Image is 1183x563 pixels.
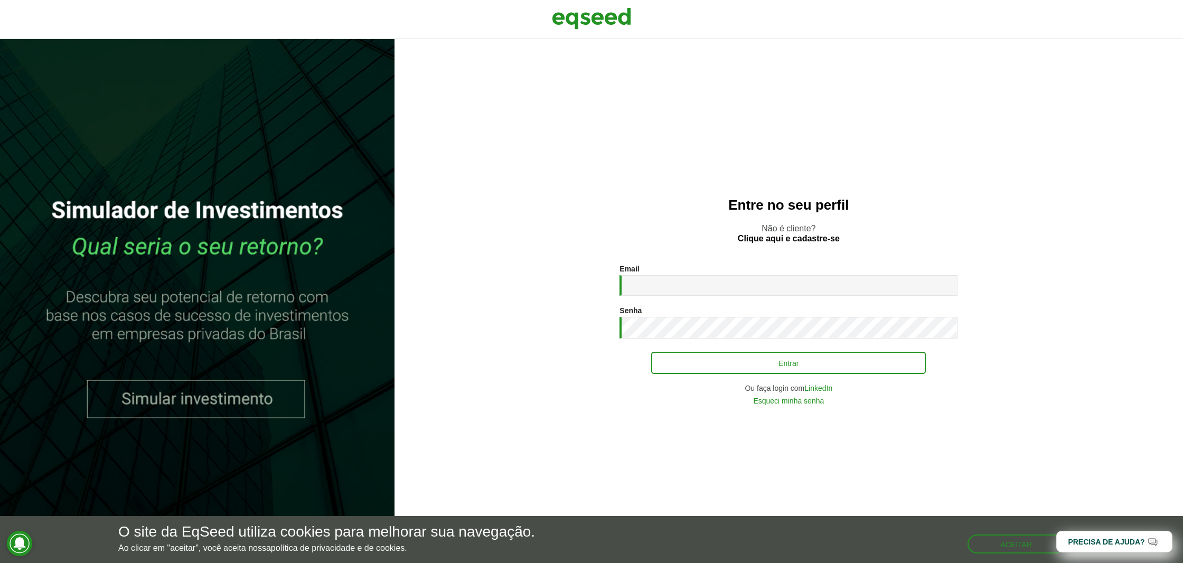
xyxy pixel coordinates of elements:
a: política de privacidade e de cookies [271,544,405,552]
img: EqSeed Logo [552,5,631,32]
h5: O site da EqSeed utiliza cookies para melhorar sua navegação. [118,524,535,540]
a: Clique aqui e cadastre-se [738,234,840,243]
p: Ao clicar em "aceitar", você aceita nossa . [118,543,535,553]
h2: Entre no seu perfil [416,198,1162,213]
a: Esqueci minha senha [753,397,824,405]
button: Aceitar [968,534,1065,553]
div: Ou faça login com [619,384,957,392]
label: Senha [619,307,642,314]
a: LinkedIn [804,384,832,392]
p: Não é cliente? [416,223,1162,243]
label: Email [619,265,639,273]
button: Entrar [651,352,926,374]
